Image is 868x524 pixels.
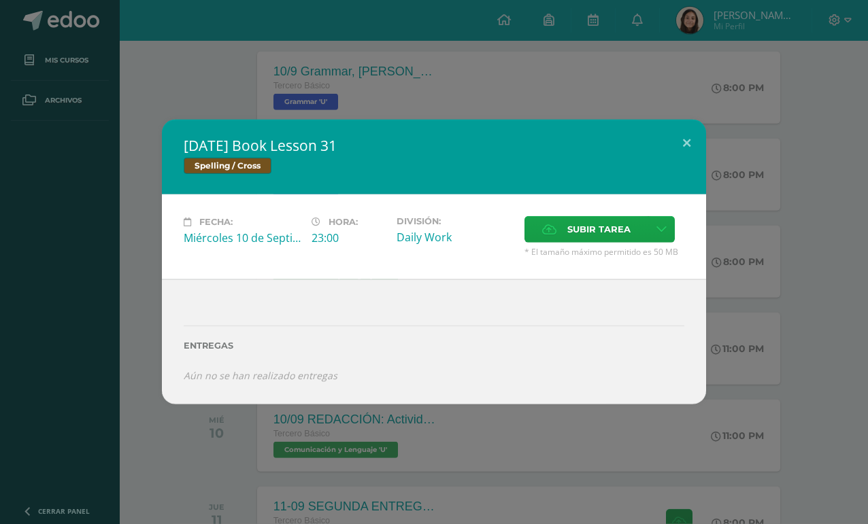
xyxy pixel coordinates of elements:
label: Entregas [184,340,684,351]
div: 23:00 [312,230,386,245]
label: División: [397,216,514,226]
span: * El tamaño máximo permitido es 50 MB [524,246,684,258]
span: Hora: [329,217,358,227]
div: Miércoles 10 de Septiembre [184,230,301,245]
span: Subir tarea [567,217,631,242]
h2: [DATE] Book Lesson 31 [184,136,684,155]
i: Aún no se han realizado entregas [184,369,337,382]
div: Daily Work [397,230,514,245]
button: Close (Esc) [667,120,706,166]
span: Fecha: [199,217,233,227]
span: Spelling / Cross [184,158,271,174]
